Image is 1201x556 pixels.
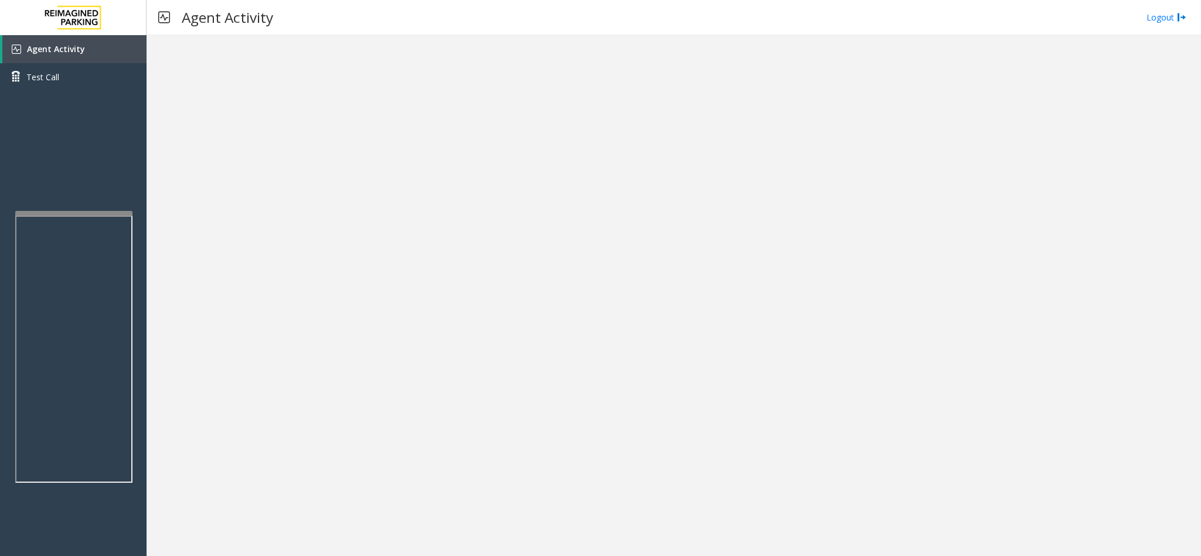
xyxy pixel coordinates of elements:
[2,35,147,63] a: Agent Activity
[12,45,21,54] img: 'icon'
[27,43,85,54] span: Agent Activity
[26,71,59,83] span: Test Call
[176,3,279,32] h3: Agent Activity
[1146,11,1186,23] a: Logout
[1177,11,1186,23] img: logout
[158,3,170,32] img: pageIcon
